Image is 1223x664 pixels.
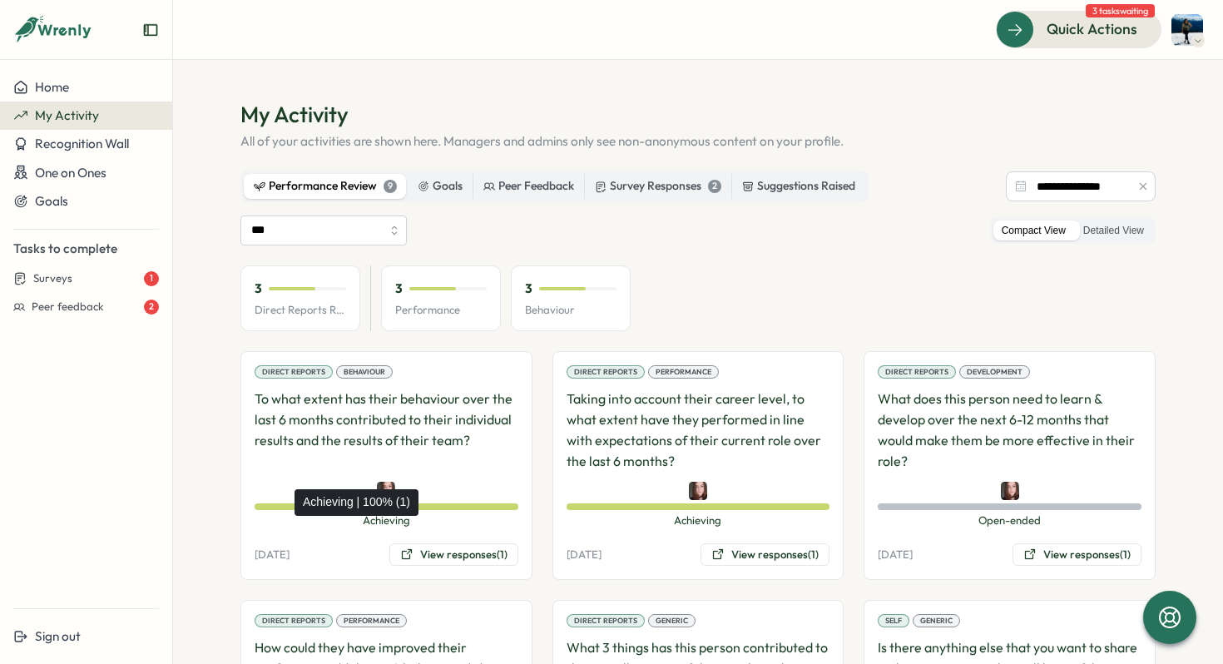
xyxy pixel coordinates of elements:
[993,221,1074,241] label: Compact View
[913,614,960,627] div: Generic
[254,177,397,196] div: Performance Review
[878,365,956,379] div: Direct Reports
[144,300,159,315] div: 2
[1001,482,1019,500] img: Allyn Neal
[35,193,68,209] span: Goals
[255,389,518,471] p: To what extent has their behaviour over the last 6 months contributed to their individual results...
[483,177,574,196] div: Peer Feedback
[255,614,333,627] div: Direct Reports
[708,180,721,193] div: 2
[32,300,104,315] span: Peer feedback
[567,614,645,627] div: Direct Reports
[595,177,721,196] div: Survey Responses
[701,543,829,567] button: View responses(1)
[377,482,395,500] img: Allyn Neal
[255,365,333,379] div: Direct Reports
[255,303,346,318] p: Direct Reports Review Avg
[255,548,290,562] p: [DATE]
[336,614,407,627] div: Performance
[13,240,159,258] p: Tasks to complete
[1047,18,1137,40] span: Quick Actions
[525,303,616,318] p: Behaviour
[336,365,393,379] div: Behaviour
[878,389,1141,471] p: What does this person need to learn & develop over the next 6-12 months that would make them be m...
[878,513,1141,528] span: Open-ended
[418,177,463,196] div: Goals
[1013,543,1141,567] button: View responses(1)
[35,79,69,95] span: Home
[648,365,719,379] div: Performance
[142,22,159,38] button: Expand sidebar
[35,136,129,151] span: Recognition Wall
[35,628,81,644] span: Sign out
[567,365,645,379] div: Direct Reports
[395,280,403,298] p: 3
[742,177,855,196] div: Suggestions Raised
[567,548,602,562] p: [DATE]
[689,482,707,500] img: Allyn Neal
[1171,14,1203,46] img: Kori Keeling
[525,280,532,298] p: 3
[255,280,262,298] p: 3
[384,180,397,193] div: 9
[878,614,909,627] div: Self
[567,513,830,528] span: Achieving
[648,614,696,627] div: Generic
[959,365,1030,379] div: Development
[567,389,830,471] p: Taking into account their career level, to what extent have they performed in line with expectati...
[33,271,72,286] span: Surveys
[1075,221,1152,241] label: Detailed View
[255,513,518,528] span: Achieving
[996,11,1161,47] button: Quick Actions
[1086,4,1155,17] span: 3 tasks waiting
[878,548,913,562] p: [DATE]
[240,132,1156,151] p: All of your activities are shown here. Managers and admins only see non-anonymous content on your...
[144,271,159,286] div: 1
[389,543,518,567] button: View responses(1)
[395,303,487,318] p: Performance
[35,165,106,181] span: One on Ones
[240,100,1156,129] h1: My Activity
[35,107,99,123] span: My Activity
